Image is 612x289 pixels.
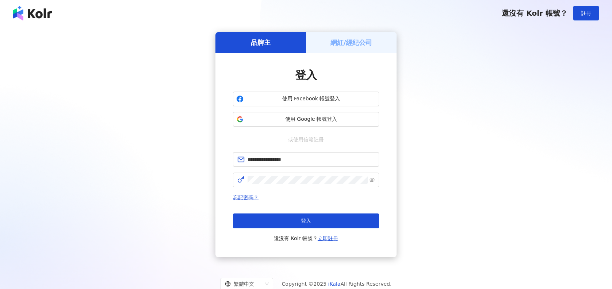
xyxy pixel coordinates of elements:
[581,10,591,16] span: 註冊
[274,234,338,243] span: 還沒有 Kolr 帳號？
[233,194,259,200] a: 忘記密碼？
[370,177,375,182] span: eye-invisible
[233,213,379,228] button: 登入
[330,38,372,47] h5: 網紅/經紀公司
[246,95,376,103] span: 使用 Facebook 帳號登入
[328,281,341,287] a: iKala
[282,280,392,288] span: Copyright © 2025 All Rights Reserved.
[301,218,311,224] span: 登入
[318,235,338,241] a: 立即註冊
[13,6,52,20] img: logo
[573,6,599,20] button: 註冊
[233,112,379,127] button: 使用 Google 帳號登入
[246,116,376,123] span: 使用 Google 帳號登入
[295,69,317,81] span: 登入
[251,38,271,47] h5: 品牌主
[502,9,567,18] span: 還沒有 Kolr 帳號？
[283,135,329,143] span: 或使用信箱註冊
[233,92,379,106] button: 使用 Facebook 帳號登入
